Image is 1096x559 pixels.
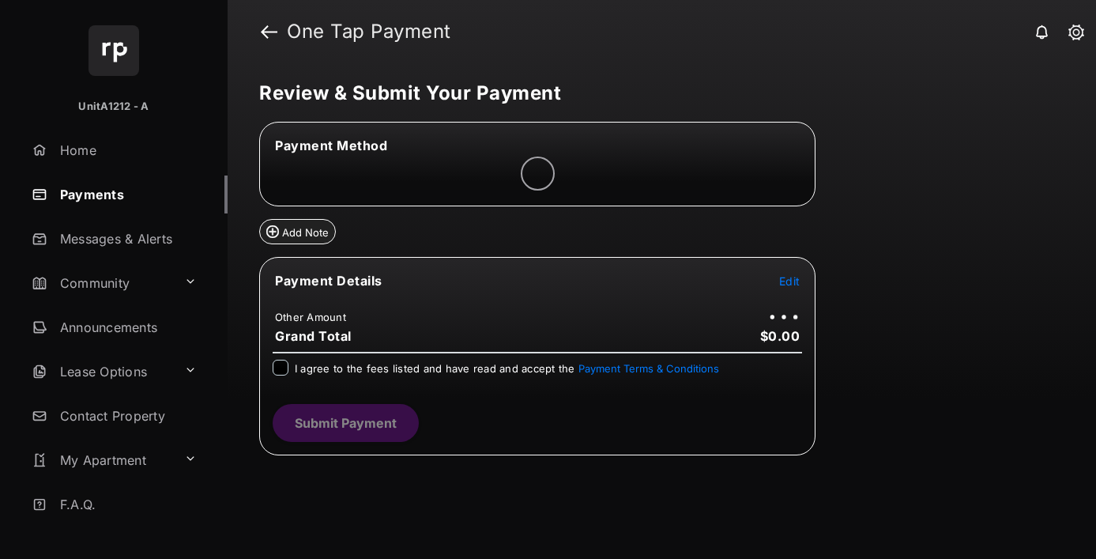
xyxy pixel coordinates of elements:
span: Payment Details [275,273,382,289]
img: svg+xml;base64,PHN2ZyB4bWxucz0iaHR0cDovL3d3dy53My5vcmcvMjAwMC9zdmciIHdpZHRoPSI2NCIgaGVpZ2h0PSI2NC... [89,25,139,76]
span: I agree to the fees listed and have read and accept the [295,362,719,375]
span: Grand Total [275,328,352,344]
button: Submit Payment [273,404,419,442]
h5: Review & Submit Your Payment [259,84,1052,103]
span: Edit [779,274,800,288]
td: Other Amount [274,310,347,324]
button: Add Note [259,219,336,244]
a: My Apartment [25,441,178,479]
a: F.A.Q. [25,485,228,523]
span: $0.00 [760,328,800,344]
a: Payments [25,176,228,213]
button: Edit [779,273,800,289]
strong: One Tap Payment [287,22,451,41]
a: Contact Property [25,397,228,435]
span: Payment Method [275,138,387,153]
a: Messages & Alerts [25,220,228,258]
a: Community [25,264,178,302]
a: Home [25,131,228,169]
a: Lease Options [25,353,178,391]
a: Announcements [25,308,228,346]
p: UnitA1212 - A [78,99,149,115]
button: I agree to the fees listed and have read and accept the [578,362,719,375]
